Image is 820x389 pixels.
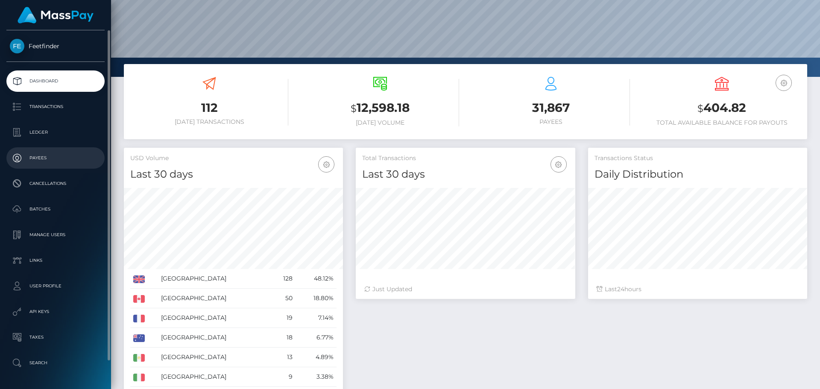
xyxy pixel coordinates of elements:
[133,334,145,342] img: AU.png
[697,102,703,114] small: $
[10,100,101,113] p: Transactions
[296,269,337,289] td: 48.12%
[10,357,101,369] p: Search
[158,367,271,387] td: [GEOGRAPHIC_DATA]
[18,7,94,23] img: MassPay Logo
[296,308,337,328] td: 7.14%
[296,367,337,387] td: 3.38%
[10,39,24,53] img: Feetfinder
[133,315,145,322] img: FR.png
[130,167,337,182] h4: Last 30 days
[10,177,101,190] p: Cancellations
[271,367,296,387] td: 9
[271,348,296,367] td: 13
[130,99,288,116] h3: 112
[271,289,296,308] td: 50
[130,154,337,163] h5: USD Volume
[10,305,101,318] p: API Keys
[6,301,105,322] a: API Keys
[472,118,630,126] h6: Payees
[133,295,145,303] img: CA.png
[10,280,101,292] p: User Profile
[10,152,101,164] p: Payees
[158,289,271,308] td: [GEOGRAPHIC_DATA]
[271,328,296,348] td: 18
[6,173,105,194] a: Cancellations
[158,328,271,348] td: [GEOGRAPHIC_DATA]
[6,250,105,271] a: Links
[10,254,101,267] p: Links
[362,167,568,182] h4: Last 30 days
[133,374,145,381] img: IT.png
[6,147,105,169] a: Payees
[10,126,101,139] p: Ledger
[301,119,459,126] h6: [DATE] Volume
[301,99,459,117] h3: 12,598.18
[296,289,337,308] td: 18.80%
[271,308,296,328] td: 19
[158,269,271,289] td: [GEOGRAPHIC_DATA]
[351,102,357,114] small: $
[6,42,105,50] span: Feetfinder
[643,99,801,117] h3: 404.82
[6,70,105,92] a: Dashboard
[158,308,271,328] td: [GEOGRAPHIC_DATA]
[6,199,105,220] a: Batches
[158,348,271,367] td: [GEOGRAPHIC_DATA]
[6,327,105,348] a: Taxes
[362,154,568,163] h5: Total Transactions
[364,285,566,294] div: Just Updated
[6,275,105,297] a: User Profile
[271,269,296,289] td: 128
[594,167,801,182] h4: Daily Distribution
[617,285,624,293] span: 24
[10,228,101,241] p: Manage Users
[6,224,105,246] a: Manage Users
[133,275,145,283] img: GB.png
[10,75,101,88] p: Dashboard
[130,118,288,126] h6: [DATE] Transactions
[643,119,801,126] h6: Total Available Balance for Payouts
[296,348,337,367] td: 4.89%
[597,285,799,294] div: Last hours
[10,203,101,216] p: Batches
[10,331,101,344] p: Taxes
[133,354,145,362] img: MX.png
[6,96,105,117] a: Transactions
[6,122,105,143] a: Ledger
[296,328,337,348] td: 6.77%
[472,99,630,116] h3: 31,867
[6,352,105,374] a: Search
[594,154,801,163] h5: Transactions Status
